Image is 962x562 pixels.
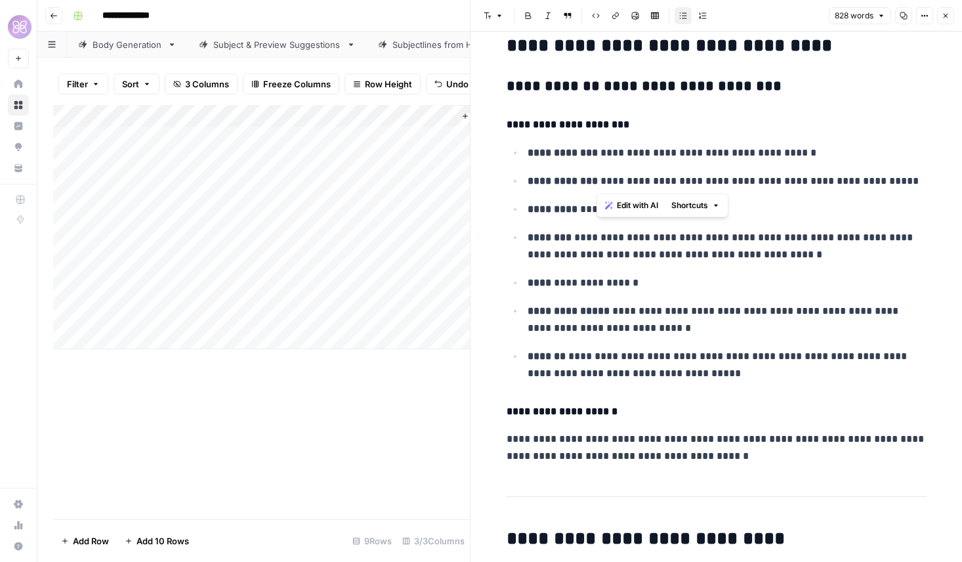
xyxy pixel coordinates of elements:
[93,38,162,51] div: Body Generation
[67,77,88,91] span: Filter
[617,200,658,211] span: Edit with AI
[397,530,470,551] div: 3/3 Columns
[347,530,397,551] div: 9 Rows
[666,197,725,214] button: Shortcuts
[8,15,31,39] img: HoneyLove Logo
[58,74,108,95] button: Filter
[8,11,29,43] button: Workspace: HoneyLove
[8,515,29,536] a: Usage
[73,534,109,548] span: Add Row
[8,116,29,137] a: Insights
[8,137,29,158] a: Opportunities
[185,77,229,91] span: 3 Columns
[165,74,238,95] button: 3 Columns
[367,32,554,58] a: Subjectlines from Header + Copy
[8,158,29,179] a: Your Data
[600,197,663,214] button: Edit with AI
[188,32,367,58] a: Subject & Preview Suggestions
[392,38,529,51] div: Subjectlines from Header + Copy
[8,536,29,557] button: Help + Support
[426,74,477,95] button: Undo
[835,10,873,22] span: 828 words
[446,77,469,91] span: Undo
[345,74,421,95] button: Row Height
[263,77,331,91] span: Freeze Columns
[213,38,341,51] div: Subject & Preview Suggestions
[8,95,29,116] a: Browse
[8,74,29,95] a: Home
[53,530,117,551] button: Add Row
[114,74,159,95] button: Sort
[67,32,188,58] a: Body Generation
[671,200,708,211] span: Shortcuts
[8,494,29,515] a: Settings
[829,7,891,24] button: 828 words
[117,530,197,551] button: Add 10 Rows
[136,534,189,548] span: Add 10 Rows
[365,77,412,91] span: Row Height
[122,77,139,91] span: Sort
[243,74,339,95] button: Freeze Columns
